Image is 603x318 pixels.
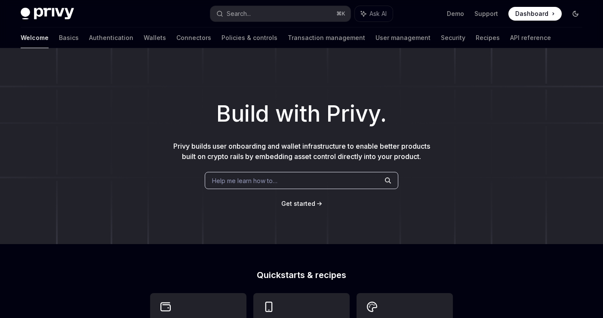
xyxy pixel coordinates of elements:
button: Ask AI [355,6,393,21]
span: Dashboard [515,9,548,18]
span: Privy builds user onboarding and wallet infrastructure to enable better products built on crypto ... [173,142,430,161]
span: Get started [281,200,315,207]
a: Basics [59,28,79,48]
a: Recipes [476,28,500,48]
a: Dashboard [508,7,562,21]
span: Help me learn how to… [212,176,277,185]
a: User management [375,28,431,48]
h2: Quickstarts & recipes [150,271,453,279]
div: Search... [227,9,251,19]
h1: Build with Privy. [14,97,589,131]
a: Connectors [176,28,211,48]
button: Search...⌘K [210,6,351,21]
span: ⌘ K [336,10,345,17]
a: Get started [281,199,315,208]
a: Policies & controls [222,28,277,48]
a: Transaction management [288,28,365,48]
button: Toggle dark mode [569,7,582,21]
a: Authentication [89,28,133,48]
a: API reference [510,28,551,48]
img: dark logo [21,8,74,20]
a: Welcome [21,28,49,48]
a: Security [441,28,465,48]
span: Ask AI [369,9,387,18]
a: Support [474,9,498,18]
a: Demo [447,9,464,18]
a: Wallets [144,28,166,48]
